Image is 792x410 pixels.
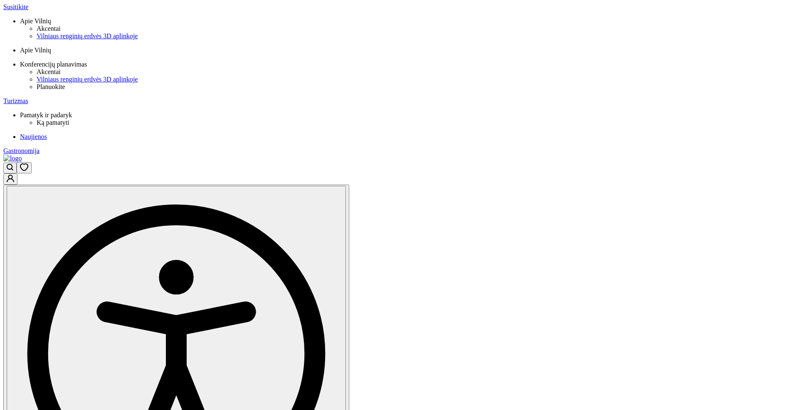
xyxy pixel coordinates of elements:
[3,3,789,155] nav: Primary navigation
[37,32,138,40] span: Vilniaus renginių erdvės 3D aplinkoje
[37,119,69,126] span: Ką pamatyti
[3,97,789,105] a: Turizmas
[37,76,138,83] span: Vilniaus renginių erdvės 3D aplinkoje
[17,162,32,173] button: Open wishlist
[37,25,61,32] span: Akcentai
[3,147,39,154] span: Gastronomija
[37,68,61,75] span: Akcentai
[37,32,789,40] a: Vilniaus renginių erdvės 3D aplinkoje
[3,3,28,10] span: Susitikite
[37,76,789,83] a: Vilniaus renginių erdvės 3D aplinkoje
[3,147,789,155] a: Gastronomija
[3,163,17,173] button: Open search modal
[20,47,51,54] span: Apie Vilnių
[20,61,87,68] span: Konferencijų planavimas
[20,133,47,140] span: Naujienos
[37,83,65,90] span: Planuokite
[3,173,17,185] button: Go to customer profile
[3,3,789,11] a: Susitikite
[3,97,28,104] span: Turizmas
[20,133,789,141] a: Naujienos
[3,155,22,162] img: logo
[20,111,72,119] span: Pamatyk ir padaryk
[3,176,17,183] a: Go to customer profile
[20,17,51,25] span: Apie Vilnių
[17,165,32,172] a: Open wishlist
